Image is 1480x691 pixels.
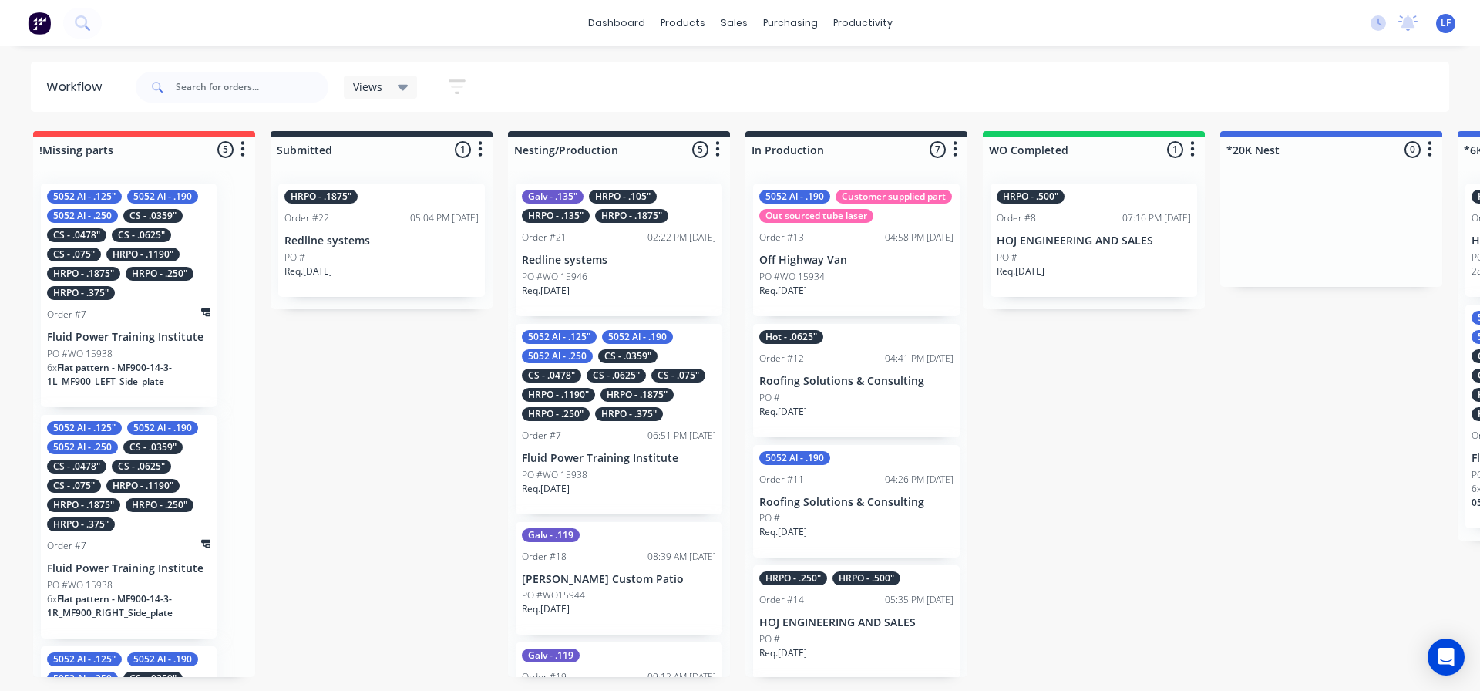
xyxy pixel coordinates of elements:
[522,231,567,244] div: Order #21
[522,284,570,298] p: Req. [DATE]
[759,352,804,366] div: Order #12
[759,270,825,284] p: PO #WO 15934
[885,473,954,487] div: 04:26 PM [DATE]
[997,211,1036,225] div: Order #8
[47,562,210,575] p: Fluid Power Training Institute
[47,209,118,223] div: 5052 Al - .250
[47,190,122,204] div: 5052 Al - .125"
[522,588,585,602] p: PO #WO15944
[516,324,722,514] div: 5052 Al - .125"5052 Al - .1905052 Al - .250CS - .0359"CS - .0478"CS - .0625"CS - .075"HRPO - .119...
[753,445,960,558] div: 5052 Al - .190Order #1104:26 PM [DATE]Roofing Solutions & ConsultingPO #Req.[DATE]
[595,209,668,223] div: HRPO - .1875"
[284,265,332,278] p: Req. [DATE]
[123,440,183,454] div: CS - .0359"
[47,361,172,388] span: Flat pattern - MF900-14-3-1L_MF900_LEFT_Side_plate
[522,254,716,267] p: Redline systems
[47,652,122,666] div: 5052 Al - .125"
[522,330,597,344] div: 5052 Al - .125"
[997,251,1017,265] p: PO #
[522,349,593,363] div: 5052 Al - .250
[522,369,581,383] div: CS - .0478"
[522,528,580,542] div: Galv - .119
[47,421,122,435] div: 5052 Al - .125"
[600,388,674,402] div: HRPO - .1875"
[47,592,57,605] span: 6 x
[997,265,1044,278] p: Req. [DATE]
[832,571,900,585] div: HRPO - .500"
[759,375,954,388] p: Roofing Solutions & Consulting
[991,184,1197,297] div: HRPO - .500"Order #807:16 PM [DATE]HOJ ENGINEERING AND SALESPO #Req.[DATE]
[713,12,755,35] div: sales
[353,79,382,95] span: Views
[47,578,113,592] p: PO #WO 15938
[127,190,198,204] div: 5052 Al - .190
[106,479,180,493] div: HRPO - .1190"
[46,78,109,96] div: Workflow
[589,190,657,204] div: HRPO - .105"
[753,565,960,679] div: HRPO - .250"HRPO - .500"Order #1405:35 PM [DATE]HOJ ENGINEERING AND SALESPO #Req.[DATE]
[647,550,716,564] div: 08:39 AM [DATE]
[522,452,716,465] p: Fluid Power Training Institute
[997,234,1191,248] p: HOJ ENGINEERING AND SALES
[47,228,106,242] div: CS - .0478"
[47,539,86,553] div: Order #7
[522,670,567,684] div: Order #19
[885,231,954,244] div: 04:58 PM [DATE]
[522,190,584,204] div: Galv - .135"
[522,209,590,223] div: HRPO - .135"
[106,248,180,261] div: HRPO - .1190"
[516,522,722,635] div: Galv - .119Order #1808:39 AM [DATE][PERSON_NAME] Custom PatioPO #WO15944Req.[DATE]
[41,415,217,639] div: 5052 Al - .125"5052 Al - .1905052 Al - .250CS - .0359"CS - .0478"CS - .0625"CS - .075"HRPO - .119...
[759,525,807,539] p: Req. [DATE]
[127,421,198,435] div: 5052 Al - .190
[47,248,101,261] div: CS - .075"
[123,672,183,686] div: CS - .0359"
[522,270,587,284] p: PO #WO 15946
[47,517,115,531] div: HRPO - .375"
[598,349,658,363] div: CS - .0359"
[759,231,804,244] div: Order #13
[126,267,193,281] div: HRPO - .250"
[602,330,673,344] div: 5052 Al - .190
[112,228,171,242] div: CS - .0625"
[759,473,804,487] div: Order #11
[753,324,960,437] div: Hot - .0625"Order #1204:41 PM [DATE]Roofing Solutions & ConsultingPO #Req.[DATE]
[522,482,570,496] p: Req. [DATE]
[47,460,106,474] div: CS - .0478"
[112,460,171,474] div: CS - .0625"
[41,184,217,407] div: 5052 Al - .125"5052 Al - .1905052 Al - .250CS - .0359"CS - .0478"CS - .0625"CS - .075"HRPO - .119...
[755,12,826,35] div: purchasing
[47,592,173,619] span: Flat pattern - MF900-14-3-1R_MF900_RIGHT_Side_plate
[759,190,830,204] div: 5052 Al - .190
[47,331,210,344] p: Fluid Power Training Institute
[126,498,193,512] div: HRPO - .250"
[176,72,328,103] input: Search for orders...
[47,440,118,454] div: 5052 Al - .250
[522,468,587,482] p: PO #WO 15938
[759,451,830,465] div: 5052 Al - .190
[647,670,716,684] div: 09:12 AM [DATE]
[47,308,86,322] div: Order #7
[284,190,358,204] div: HRPO - .1875"
[647,231,716,244] div: 02:22 PM [DATE]
[759,405,807,419] p: Req. [DATE]
[127,652,198,666] div: 5052 Al - .190
[1122,211,1191,225] div: 07:16 PM [DATE]
[885,593,954,607] div: 05:35 PM [DATE]
[47,347,113,361] p: PO #WO 15938
[28,12,51,35] img: Factory
[522,573,716,586] p: [PERSON_NAME] Custom Patio
[759,632,780,646] p: PO #
[284,211,329,225] div: Order #22
[759,254,954,267] p: Off Highway Van
[522,602,570,616] p: Req. [DATE]
[522,429,561,443] div: Order #7
[587,369,646,383] div: CS - .0625"
[47,361,57,374] span: 6 x
[885,352,954,366] div: 04:41 PM [DATE]
[123,209,183,223] div: CS - .0359"
[836,190,952,204] div: Customer supplied part
[522,550,567,564] div: Order #18
[997,190,1065,204] div: HRPO - .500"
[653,12,713,35] div: products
